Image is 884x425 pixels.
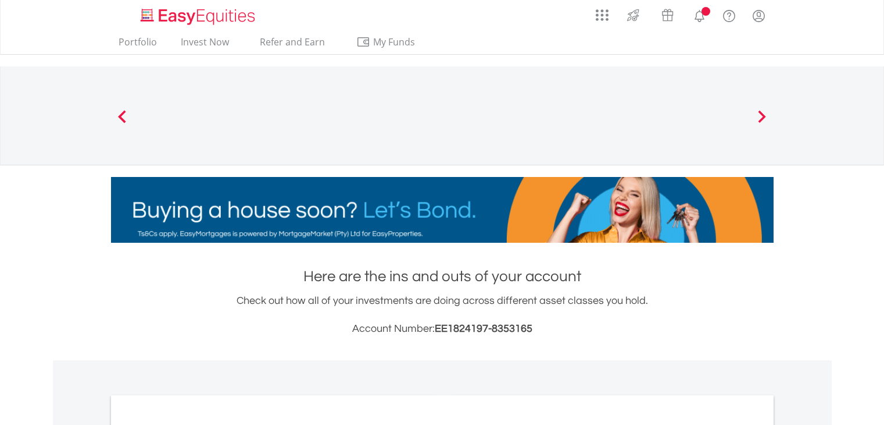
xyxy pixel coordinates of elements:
[260,36,325,48] span: Refer and Earn
[111,293,774,337] div: Check out how all of your investments are doing across different asset classes you hold.
[714,3,744,26] a: FAQ's and Support
[588,3,616,22] a: AppsGrid
[435,323,532,334] span: EE1824197-8353165
[744,3,774,29] a: My Profile
[138,7,260,26] img: EasyEquities_Logo.png
[176,36,234,54] a: Invest Now
[136,3,260,26] a: Home page
[596,9,609,22] img: grid-menu-icon.svg
[356,34,432,49] span: My Funds
[111,321,774,337] h3: Account Number:
[624,6,643,24] img: thrive-v2.svg
[248,36,337,54] a: Refer and Earn
[650,3,685,24] a: Vouchers
[111,177,774,243] img: EasyMortage Promotion Banner
[685,3,714,26] a: Notifications
[111,266,774,287] h1: Here are the ins and outs of your account
[658,6,677,24] img: vouchers-v2.svg
[114,36,162,54] a: Portfolio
